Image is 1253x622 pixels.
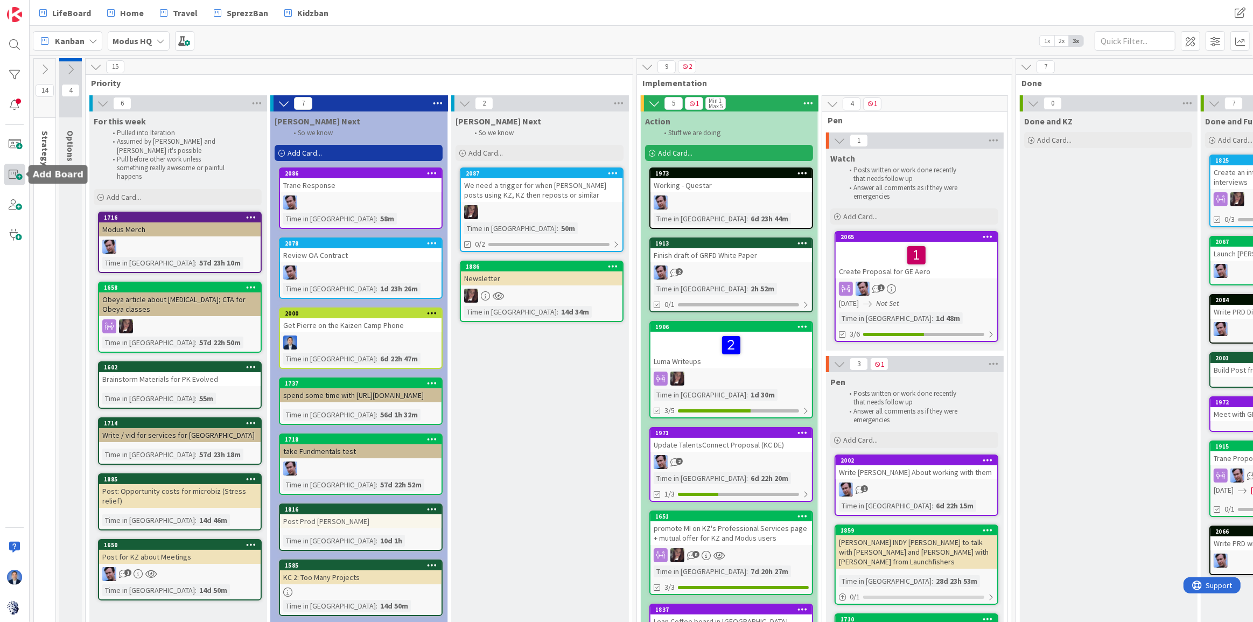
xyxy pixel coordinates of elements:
[275,116,360,127] span: Jim Next
[283,213,376,225] div: Time in [GEOGRAPHIC_DATA]
[283,195,297,209] img: JB
[746,565,748,577] span: :
[107,137,230,155] li: Assumed by [PERSON_NAME] and [PERSON_NAME] it's possible
[836,232,997,242] div: 2065
[664,488,675,500] span: 1/3
[836,465,997,479] div: Write [PERSON_NAME] About working with them
[654,389,746,401] div: Time in [GEOGRAPHIC_DATA]
[377,600,411,612] div: 14d 50m
[932,575,933,587] span: :
[99,362,261,372] div: 1602
[195,449,197,460] span: :
[99,362,261,386] div: 1602Brainstorm Materials for PK Evolved
[863,97,881,110] span: 1
[1214,322,1228,336] img: JB
[102,567,116,581] img: JB
[280,435,442,458] div: 1718take Fundmentals test
[280,444,442,458] div: take Fundmentals test
[655,323,812,331] div: 1906
[670,548,684,562] img: TD
[692,551,699,558] span: 8
[1024,116,1073,127] span: Done and KZ
[104,420,261,427] div: 1714
[650,455,812,469] div: JB
[676,458,683,465] span: 2
[685,97,703,110] span: 1
[1230,469,1244,483] img: JB
[558,222,578,234] div: 50m
[642,78,998,88] span: Implementation
[841,527,997,534] div: 1859
[557,222,558,234] span: :
[280,514,442,528] div: Post Prod [PERSON_NAME]
[65,130,76,162] span: Options
[197,337,243,348] div: 57d 22h 50m
[746,213,748,225] span: :
[676,268,683,275] span: 2
[558,306,592,318] div: 14d 34m
[461,262,622,271] div: 1886
[280,435,442,444] div: 1718
[658,129,781,137] li: Stuff we are doing
[280,561,442,570] div: 1585
[280,505,442,528] div: 1816Post Prod [PERSON_NAME]
[678,60,696,73] span: 2
[102,337,195,348] div: Time in [GEOGRAPHIC_DATA]
[99,283,261,292] div: 1658
[843,435,878,445] span: Add Card...
[870,358,888,371] span: 1
[466,170,622,177] div: 2087
[280,379,442,402] div: 1737spend some time with [URL][DOMAIN_NAME]
[475,239,485,250] span: 0/2
[664,97,683,110] span: 5
[195,337,197,348] span: :
[106,60,124,73] span: 15
[94,116,146,127] span: For this week
[120,6,144,19] span: Home
[99,283,261,316] div: 1658Obeya article about [MEDICAL_DATA]; CTA for Obeya classes
[839,575,932,587] div: Time in [GEOGRAPHIC_DATA]
[841,233,997,241] div: 2065
[102,584,195,596] div: Time in [GEOGRAPHIC_DATA]
[1095,31,1175,51] input: Quick Filter...
[650,548,812,562] div: TD
[650,265,812,279] div: JB
[280,570,442,584] div: KC 2: Too Many Projects
[650,248,812,262] div: Finish draft of GRFD White Paper
[285,380,442,387] div: 1737
[55,34,85,47] span: Kanban
[376,535,377,547] span: :
[850,591,860,603] span: 0 / 1
[102,449,195,460] div: Time in [GEOGRAPHIC_DATA]
[283,265,297,279] img: JB
[107,155,230,181] li: Pull before other work unless something really awesome or painful happens
[456,116,541,127] span: Toni Next
[466,263,622,270] div: 1886
[280,195,442,209] div: JB
[650,428,812,438] div: 1971
[283,283,376,295] div: Time in [GEOGRAPHIC_DATA]
[102,240,116,254] img: JB
[227,6,268,19] span: SprezzBan
[748,565,791,577] div: 7d 20h 27m
[33,169,83,179] h5: Add Board
[283,535,376,547] div: Time in [GEOGRAPHIC_DATA]
[99,567,261,581] div: JB
[285,310,442,317] div: 2000
[102,257,195,269] div: Time in [GEOGRAPHIC_DATA]
[297,6,328,19] span: Kidzban
[933,312,963,324] div: 1d 48m
[197,584,230,596] div: 14d 50m
[280,248,442,262] div: Review OA Contract
[376,353,377,365] span: :
[1054,36,1069,46] span: 2x
[280,462,442,476] div: JB
[280,309,442,332] div: 2000Get Pierre on the Kaizen Camp Phone
[841,457,997,464] div: 2002
[99,418,261,428] div: 1714
[197,449,243,460] div: 57d 23h 18m
[99,474,261,508] div: 1885Post: Opportunity costs for microbiz (Stress relief)
[1214,485,1234,496] span: [DATE]
[650,169,812,178] div: 1973
[461,289,622,303] div: TD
